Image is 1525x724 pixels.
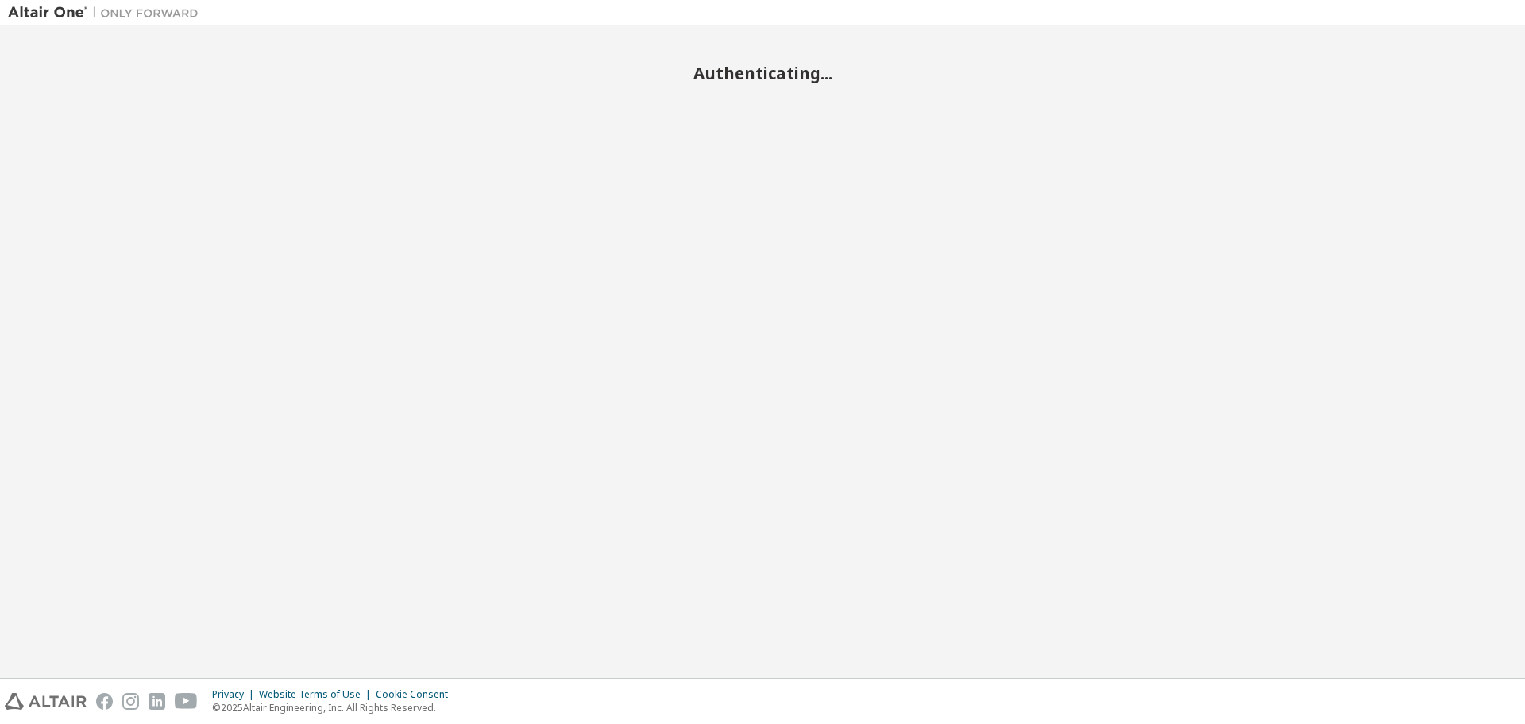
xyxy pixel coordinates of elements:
img: youtube.svg [175,693,198,710]
img: facebook.svg [96,693,113,710]
img: instagram.svg [122,693,139,710]
img: Altair One [8,5,207,21]
img: altair_logo.svg [5,693,87,710]
p: © 2025 Altair Engineering, Inc. All Rights Reserved. [212,701,457,714]
div: Website Terms of Use [259,688,376,701]
div: Cookie Consent [376,688,457,701]
h2: Authenticating... [8,63,1517,83]
div: Privacy [212,688,259,701]
img: linkedin.svg [149,693,165,710]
